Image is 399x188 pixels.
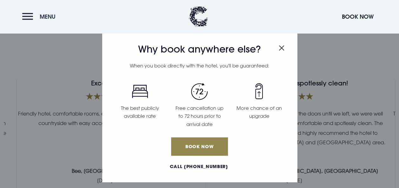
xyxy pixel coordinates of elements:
h3: Why book anywhere else? [110,44,289,55]
span: Menu [40,13,56,20]
a: Book Now [171,137,228,156]
a: Call [PHONE_NUMBER] [110,163,288,170]
button: Menu [22,10,59,23]
p: More chance of an upgrade [233,104,285,120]
img: Clandeboye Lodge [189,6,208,27]
p: When you book directly with the hotel, you'll be guaranteed: [110,62,289,70]
button: Book Now [339,10,377,23]
p: Free cancellation up to 72 hours prior to arrival date [174,104,226,128]
button: Close modal [279,42,284,52]
p: The best publicly available rate [114,104,166,120]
